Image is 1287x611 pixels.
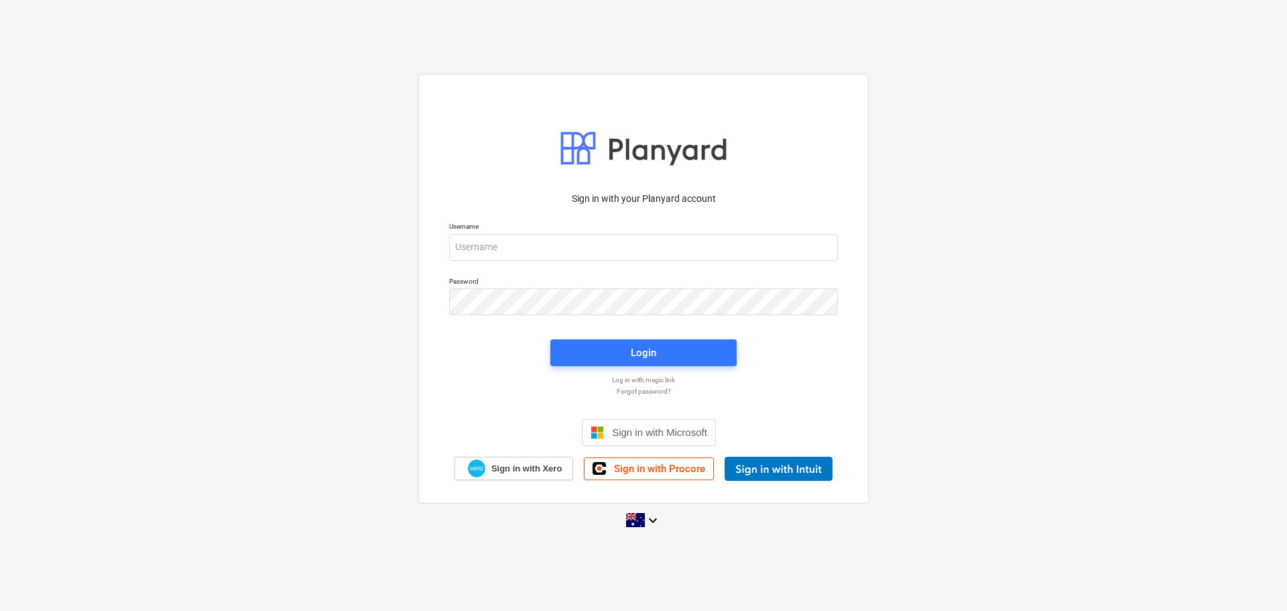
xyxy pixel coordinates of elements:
span: Sign in with Microsoft [612,427,707,438]
input: Username [449,234,838,261]
i: keyboard_arrow_down [645,512,661,529]
a: Sign in with Procore [584,457,714,480]
div: Login [631,344,656,362]
a: Log in with magic link [442,376,845,384]
p: Sign in with your Planyard account [449,192,838,206]
span: Sign in with Xero [491,463,562,475]
a: Forgot password? [442,387,845,396]
img: Xero logo [468,459,485,478]
a: Sign in with Xero [454,457,574,480]
img: Microsoft logo [591,426,604,439]
p: Username [449,222,838,233]
button: Login [550,339,737,366]
span: Sign in with Procore [614,463,705,475]
p: Password [449,277,838,288]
